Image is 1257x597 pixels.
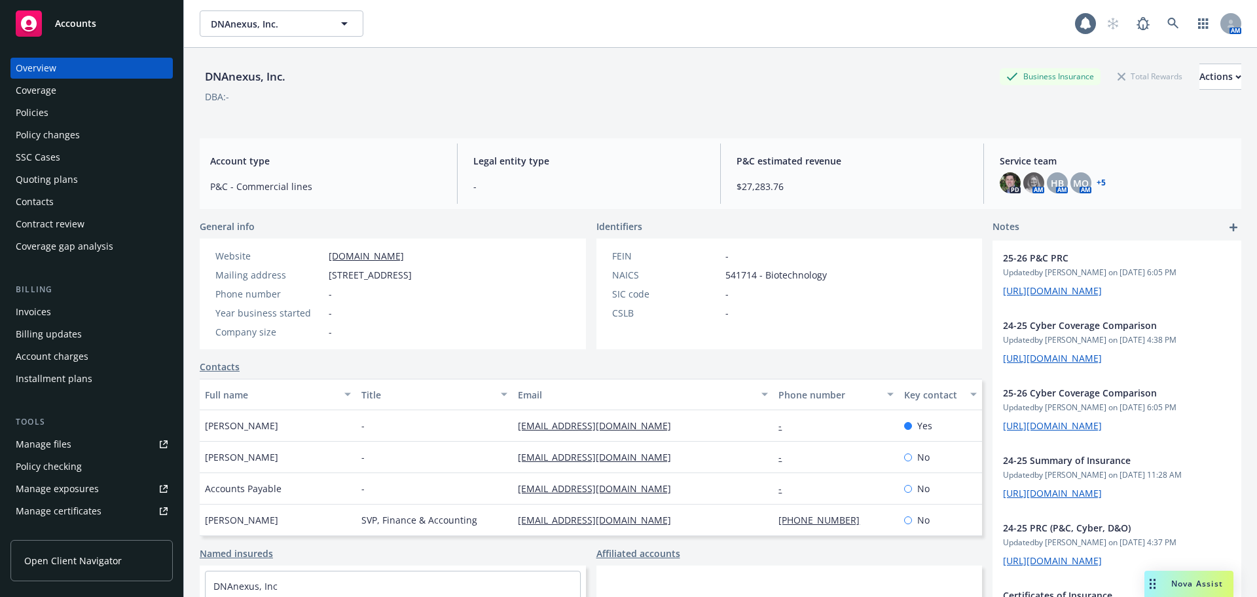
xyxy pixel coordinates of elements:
[361,388,493,402] div: Title
[737,180,968,193] span: $27,283.76
[205,513,278,527] span: [PERSON_NAME]
[10,301,173,322] a: Invoices
[200,379,356,410] button: Full name
[518,419,682,432] a: [EMAIL_ADDRESS][DOMAIN_NAME]
[215,249,323,263] div: Website
[16,191,54,212] div: Contacts
[16,102,48,123] div: Policies
[1003,334,1231,346] span: Updated by [PERSON_NAME] on [DATE] 4:38 PM
[993,308,1241,376] div: 24-25 Cyber Coverage ComparisonUpdatedby [PERSON_NAME] on [DATE] 4:38 PM[URL][DOMAIN_NAME]
[518,482,682,495] a: [EMAIL_ADDRESS][DOMAIN_NAME]
[205,388,337,402] div: Full name
[10,125,173,145] a: Policy changes
[55,18,96,29] span: Accounts
[1000,68,1101,85] div: Business Insurance
[329,268,412,282] span: [STREET_ADDRESS]
[1003,402,1231,414] span: Updated by [PERSON_NAME] on [DATE] 6:05 PM
[1130,10,1156,37] a: Report a Bug
[205,450,278,464] span: [PERSON_NAME]
[329,250,404,262] a: [DOMAIN_NAME]
[1003,267,1231,279] span: Updated by [PERSON_NAME] on [DATE] 6:05 PM
[16,214,84,235] div: Contract review
[16,478,99,499] div: Manage exposures
[329,306,332,320] span: -
[1144,571,1161,597] div: Drag to move
[899,379,982,410] button: Key contact
[725,306,729,320] span: -
[10,346,173,367] a: Account charges
[725,249,729,263] span: -
[1097,179,1106,187] a: +5
[1003,487,1102,499] a: [URL][DOMAIN_NAME]
[10,58,173,79] a: Overview
[10,169,173,190] a: Quoting plans
[778,514,870,526] a: [PHONE_NUMBER]
[518,388,754,402] div: Email
[213,580,278,592] a: DNAnexus, Inc
[1003,318,1197,332] span: 24-25 Cyber Coverage Comparison
[200,68,291,85] div: DNAnexus, Inc.
[200,220,255,233] span: General info
[215,287,323,301] div: Phone number
[1003,386,1197,400] span: 25-26 Cyber Coverage Comparison
[205,482,282,495] span: Accounts Payable
[1003,419,1102,432] a: [URL][DOMAIN_NAME]
[10,80,173,101] a: Coverage
[16,434,71,455] div: Manage files
[16,169,78,190] div: Quoting plans
[1100,10,1126,37] a: Start snowing
[16,58,56,79] div: Overview
[10,478,173,499] span: Manage exposures
[473,180,704,193] span: -
[10,102,173,123] a: Policies
[993,220,1019,235] span: Notes
[356,379,513,410] button: Title
[725,287,729,301] span: -
[778,451,792,463] a: -
[1003,284,1102,297] a: [URL][DOMAIN_NAME]
[361,482,365,495] span: -
[993,241,1241,308] div: 25-26 P&C PRCUpdatedby [PERSON_NAME] on [DATE] 6:05 PM[URL][DOMAIN_NAME]
[215,306,323,320] div: Year business started
[1023,172,1044,193] img: photo
[612,306,720,320] div: CSLB
[16,125,80,145] div: Policy changes
[473,154,704,168] span: Legal entity type
[10,324,173,345] a: Billing updates
[16,301,51,322] div: Invoices
[329,325,332,339] span: -
[1003,453,1197,467] span: 24-25 Summary of Insurance
[361,513,477,527] span: SVP, Finance & Accounting
[16,80,56,101] div: Coverage
[329,287,332,301] span: -
[16,236,113,257] div: Coverage gap analysis
[612,287,720,301] div: SIC code
[210,154,441,168] span: Account type
[200,360,240,374] a: Contacts
[10,5,173,42] a: Accounts
[1073,176,1089,190] span: MQ
[518,514,682,526] a: [EMAIL_ADDRESS][DOMAIN_NAME]
[16,324,82,345] div: Billing updates
[361,419,365,433] span: -
[16,501,101,522] div: Manage certificates
[361,450,365,464] span: -
[1000,154,1231,168] span: Service team
[1003,251,1197,265] span: 25-26 P&C PRC
[1226,220,1241,235] a: add
[513,379,773,410] button: Email
[205,90,229,104] div: DBA: -
[778,419,792,432] a: -
[10,501,173,522] a: Manage certificates
[1190,10,1216,37] a: Switch app
[1003,521,1197,535] span: 24-25 PRC (P&C, Cyber, D&O)
[1199,64,1241,89] div: Actions
[737,154,968,168] span: P&C estimated revenue
[917,482,930,495] span: No
[1003,537,1231,549] span: Updated by [PERSON_NAME] on [DATE] 4:37 PM
[1111,68,1189,85] div: Total Rewards
[612,268,720,282] div: NAICS
[778,482,792,495] a: -
[205,419,278,433] span: [PERSON_NAME]
[773,379,898,410] button: Phone number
